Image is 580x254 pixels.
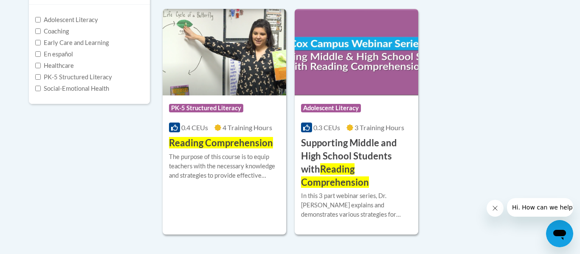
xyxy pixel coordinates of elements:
[35,61,74,70] label: Healthcare
[35,50,73,59] label: En español
[301,163,369,188] span: Reading Comprehension
[35,74,41,80] input: Checkbox for Options
[487,200,504,217] iframe: Close message
[163,9,286,234] a: Course LogoPK-5 Structured Literacy0.4 CEUs4 Training Hours Reading ComprehensionThe purpose of t...
[35,73,112,82] label: PK-5 Structured Literacy
[5,6,69,13] span: Hi. How can we help?
[546,220,573,247] iframe: Button to launch messaging window
[301,137,412,189] h3: Supporting Middle and High School Students with
[35,28,41,34] input: Checkbox for Options
[295,9,418,234] a: Course LogoAdolescent Literacy0.3 CEUs3 Training Hours Supporting Middle and High School Students...
[169,137,273,148] span: Reading Comprehension
[295,9,418,95] img: Course Logo
[301,104,361,112] span: Adolescent Literacy
[35,27,69,36] label: Coaching
[35,40,41,45] input: Checkbox for Options
[35,38,109,47] label: Early Care and Learning
[313,123,340,131] span: 0.3 CEUs
[181,123,208,131] span: 0.4 CEUs
[169,152,280,180] div: The purpose of this course is to equip teachers with the necessary knowledge and strategies to pr...
[35,84,109,93] label: Social-Emotional Health
[35,15,98,25] label: Adolescent Literacy
[163,9,286,95] img: Course Logo
[35,63,41,68] input: Checkbox for Options
[35,17,41,22] input: Checkbox for Options
[507,198,573,217] iframe: Message from company
[35,86,41,91] input: Checkbox for Options
[222,123,272,131] span: 4 Training Hours
[169,104,243,112] span: PK-5 Structured Literacy
[301,191,412,219] div: In this 3 part webinar series, Dr. [PERSON_NAME] explains and demonstrates various strategies for...
[35,51,41,57] input: Checkbox for Options
[355,123,404,131] span: 3 Training Hours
